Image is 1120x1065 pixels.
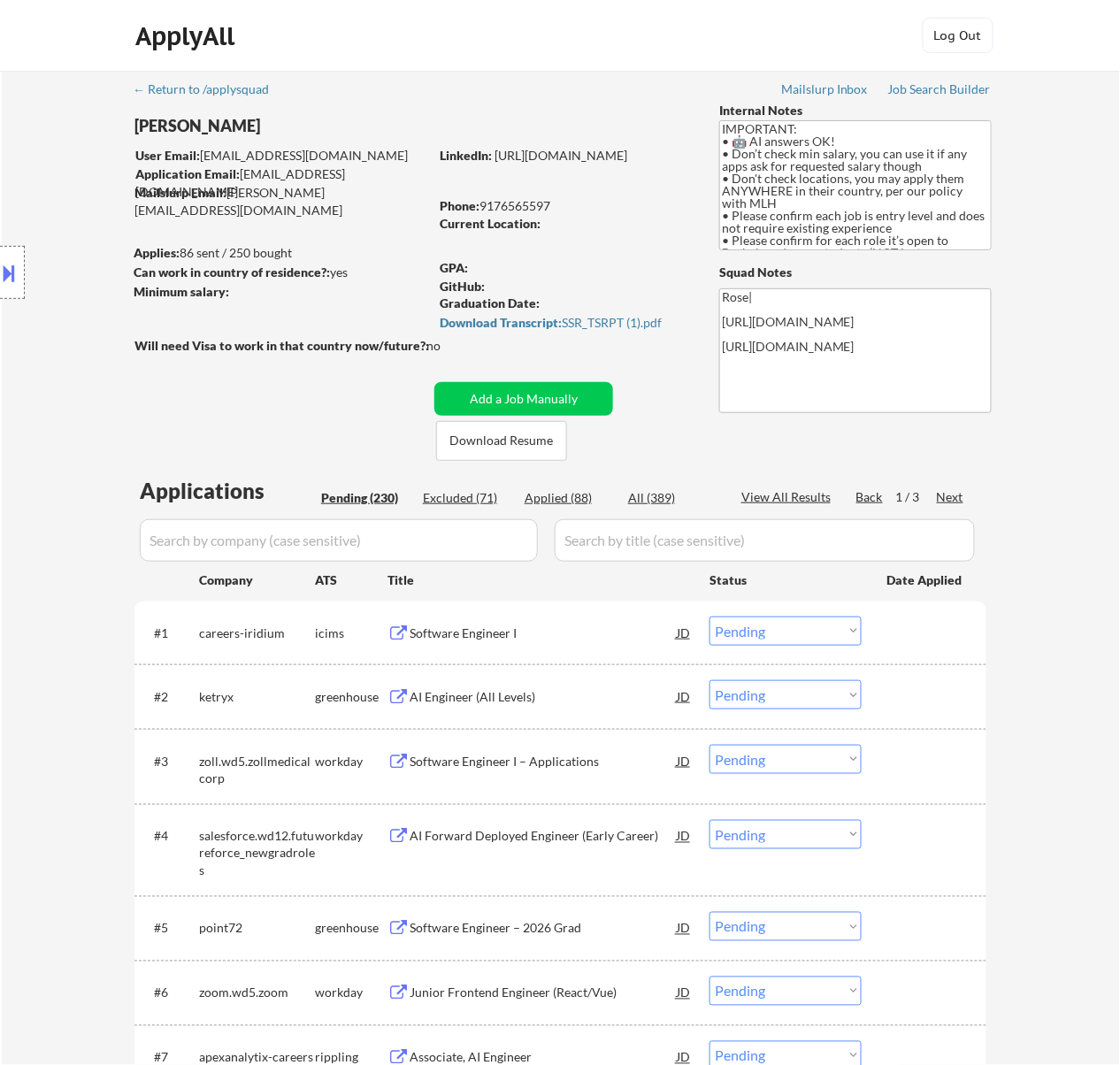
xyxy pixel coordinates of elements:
div: JD [675,977,693,1008]
div: zoom.wd5.zoom [199,985,315,1002]
div: workday [315,985,387,1002]
strong: Download Transcript: [440,315,562,330]
div: JD [675,912,693,944]
div: Status [710,563,862,595]
a: ← Return to /applysquad [133,82,286,100]
button: Add a Job Manually [434,382,613,416]
div: point72 [199,920,315,938]
div: SSR_TSRPT (1).pdf [440,317,686,329]
div: JD [675,820,693,852]
div: View All Results [741,488,836,506]
a: Job Search Builder [888,82,992,100]
div: #6 [154,985,185,1002]
div: JD [675,617,693,648]
div: Internal Notes [719,102,992,119]
a: Download Transcript:SSR_TSRPT (1).pdf [440,316,686,333]
strong: Phone: [440,198,479,213]
div: Pending (230) [321,489,410,507]
div: JD [675,680,693,712]
div: Excluded (71) [423,489,511,507]
div: #3 [154,753,185,770]
div: #5 [154,920,185,938]
button: Download Resume [436,421,567,461]
a: [URL][DOMAIN_NAME] [495,148,627,163]
div: #1 [154,624,185,642]
input: Search by company (case sensitive) [140,519,538,562]
div: Mailslurp Inbox [781,83,870,96]
div: AI Engineer (All Levels) [410,688,677,706]
div: 1 / 3 [896,488,937,506]
div: careers-iridium [199,624,315,642]
div: Squad Notes [719,264,992,281]
div: greenhouse [315,688,387,706]
div: #2 [154,688,185,706]
div: Junior Frontend Engineer (React/Vue) [410,985,677,1002]
div: Software Engineer I – Applications [410,753,677,770]
div: zoll.wd5.zollmedicalcorp [199,753,315,787]
div: no [426,337,477,355]
strong: Current Location: [440,216,541,231]
div: salesforce.wd12.futureforce_newgradroles [199,828,315,880]
div: Job Search Builder [888,83,992,96]
div: Title [387,571,693,589]
div: Applied (88) [525,489,613,507]
div: JD [675,745,693,777]
div: All (389) [628,489,717,507]
div: Date Applied [887,571,965,589]
button: Log Out [923,18,993,53]
div: ApplyAll [135,21,240,51]
div: Back [856,488,885,506]
div: workday [315,828,387,846]
strong: LinkedIn: [440,148,492,163]
input: Search by title (case sensitive) [555,519,975,562]
div: 9176565597 [440,197,690,215]
strong: Graduation Date: [440,295,540,310]
div: greenhouse [315,920,387,938]
div: Next [937,488,965,506]
div: Software Engineer – 2026 Grad [410,920,677,938]
div: Applications [140,480,315,502]
div: AI Forward Deployed Engineer (Early Career) [410,828,677,846]
a: Mailslurp Inbox [781,82,870,100]
div: Company [199,571,315,589]
strong: GitHub: [440,279,485,294]
div: workday [315,753,387,770]
strong: GPA: [440,260,468,275]
div: ATS [315,571,387,589]
div: ← Return to /applysquad [133,83,286,96]
div: ketryx [199,688,315,706]
div: icims [315,624,387,642]
div: #4 [154,828,185,846]
div: Software Engineer I [410,624,677,642]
